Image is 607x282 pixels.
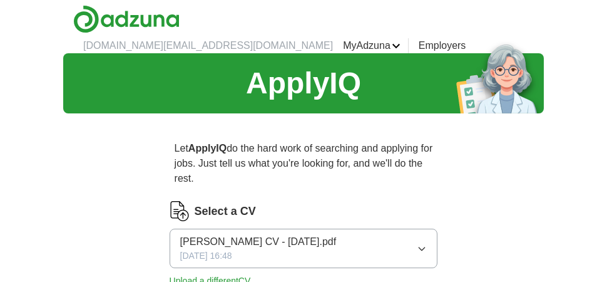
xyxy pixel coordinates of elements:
span: [DATE] 16:48 [180,249,232,263]
li: [DOMAIN_NAME][EMAIL_ADDRESS][DOMAIN_NAME] [83,38,333,53]
p: Let do the hard work of searching and applying for jobs. Just tell us what you're looking for, an... [170,136,438,191]
a: Employers [419,38,466,53]
img: Adzuna logo [73,5,180,33]
label: Select a CV [195,203,256,220]
h1: ApplyIQ [246,61,361,106]
span: [PERSON_NAME] CV - [DATE].pdf [180,234,337,249]
strong: ApplyIQ [188,143,227,154]
a: MyAdzuna [343,38,400,53]
button: [PERSON_NAME] CV - [DATE].pdf[DATE] 16:48 [170,229,438,268]
img: CV Icon [170,201,190,221]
